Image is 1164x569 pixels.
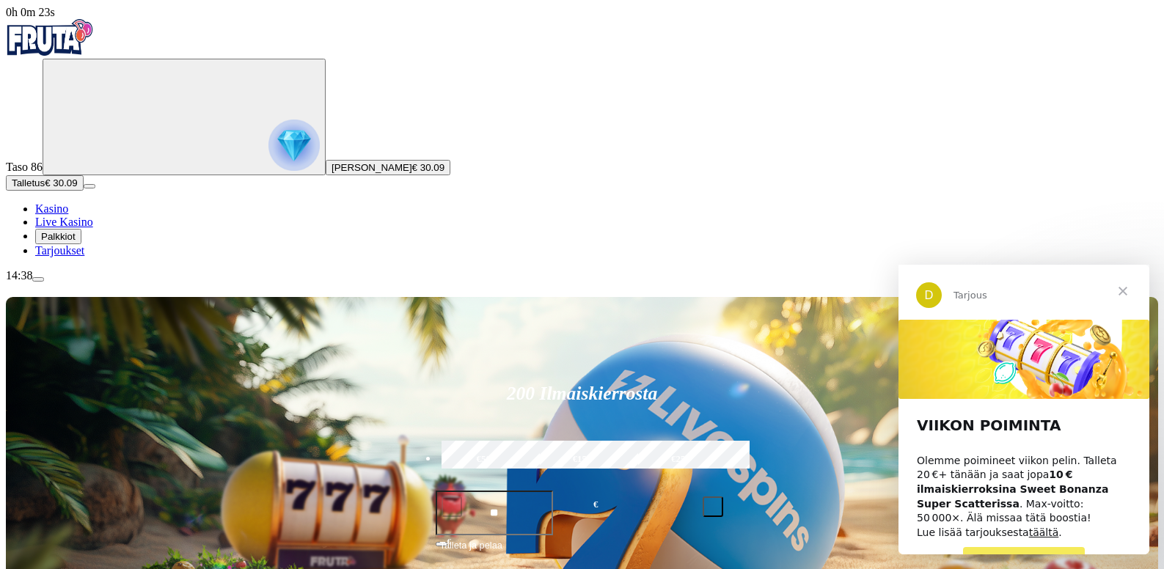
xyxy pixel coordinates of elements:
button: menu [32,277,44,282]
a: Live Kasino [35,216,93,228]
a: Fruta [6,45,94,58]
span: Talletus [12,177,45,188]
span: € 30.09 [412,162,444,173]
label: €250 [634,438,726,481]
button: Talleta ja pelaa [436,537,729,565]
nav: Main menu [6,202,1158,257]
a: Tarjoukset [35,244,84,257]
iframe: Intercom live chat viesti [898,265,1149,554]
button: plus icon [703,496,723,517]
a: Kasino [35,202,68,215]
span: PELAA NYT [94,289,158,301]
button: Talletusplus icon€ 30.09 [6,175,84,191]
span: 14:38 [6,269,32,282]
img: reward progress [268,120,320,171]
span: € [447,537,452,546]
span: Talleta ja pelaa [440,538,502,565]
label: €150 [536,438,628,481]
label: €50 [438,438,530,481]
a: PELAA NYT [65,282,187,309]
button: reward progress [43,59,326,175]
button: menu [84,184,95,188]
span: € 30.09 [45,177,77,188]
button: minus icon [442,496,462,517]
span: € [593,498,598,512]
span: [PERSON_NAME] [332,162,412,173]
img: Fruta [6,19,94,56]
nav: Primary [6,19,1158,257]
button: Palkkiot [35,229,81,244]
span: Taso 86 [6,161,43,173]
button: [PERSON_NAME]€ 30.09 [326,160,450,175]
span: Palkkiot [41,231,76,242]
span: user session time [6,6,55,18]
